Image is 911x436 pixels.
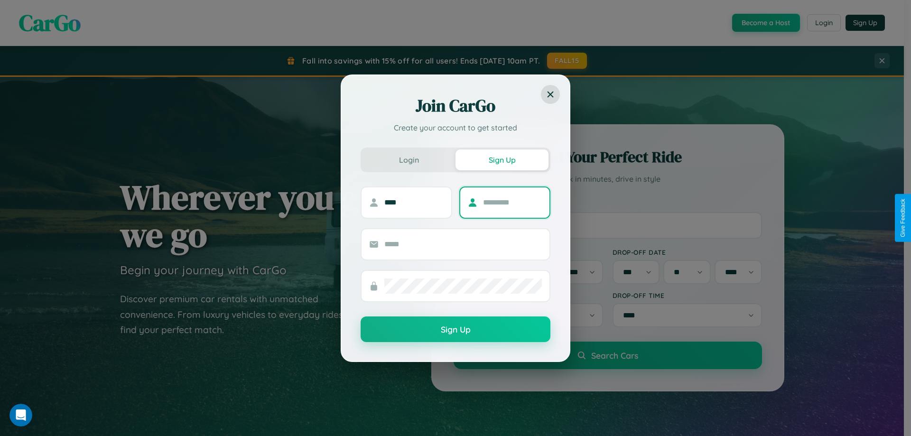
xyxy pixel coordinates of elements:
h2: Join CarGo [361,94,550,117]
button: Sign Up [361,316,550,342]
button: Sign Up [455,149,548,170]
p: Create your account to get started [361,122,550,133]
button: Login [363,149,455,170]
iframe: Intercom live chat [9,404,32,427]
div: Give Feedback [900,199,906,237]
